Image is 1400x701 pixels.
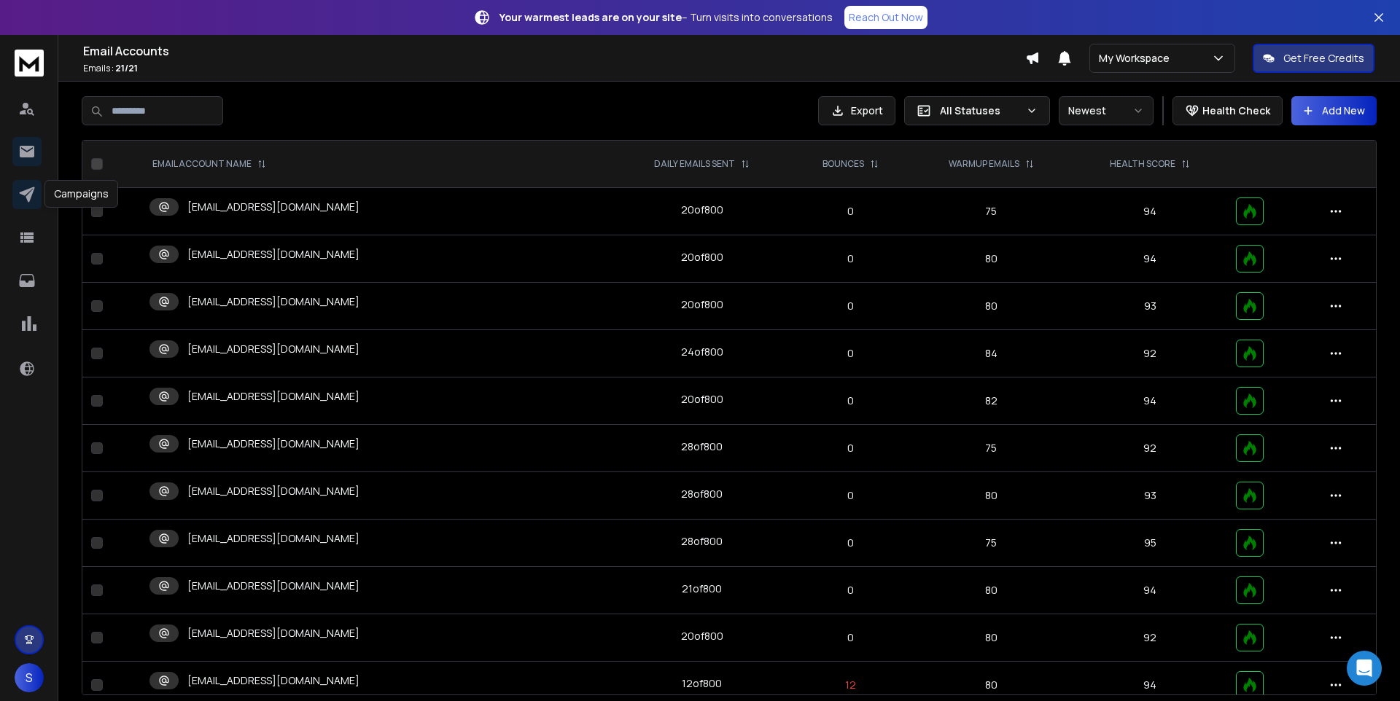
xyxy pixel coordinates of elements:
[849,10,923,25] p: Reach Out Now
[1073,235,1227,283] td: 94
[818,96,895,125] button: Export
[44,180,118,208] div: Campaigns
[681,487,723,501] div: 28 of 800
[682,581,722,596] div: 21 of 800
[800,678,901,692] p: 12
[800,251,901,266] p: 0
[1073,283,1227,330] td: 93
[949,158,1019,170] p: WARMUP EMAILS
[187,626,359,641] p: [EMAIL_ADDRESS][DOMAIN_NAME]
[654,158,735,170] p: DAILY EMAILS SENT
[1202,103,1270,118] p: Health Check
[83,63,1025,74] p: Emails :
[1073,520,1227,567] td: 95
[1291,96,1377,125] button: Add New
[499,10,833,25] p: – Turn visits into conversations
[910,520,1073,567] td: 75
[1347,651,1382,686] div: Open Intercom Messenger
[800,536,901,550] p: 0
[1172,96,1283,125] button: Health Check
[910,425,1073,472] td: 75
[800,441,901,455] p: 0
[800,630,901,645] p: 0
[152,158,266,170] div: EMAIL ACCOUNT NAME
[115,62,138,74] span: 21 / 21
[910,472,1073,520] td: 80
[822,158,864,170] p: BOUNCES
[682,676,722,691] div: 12 of 800
[1073,330,1227,377] td: 92
[83,42,1025,60] h1: Email Accounts
[910,188,1073,235] td: 75
[499,10,682,24] strong: Your warmest leads are on your site
[800,393,901,408] p: 0
[1110,158,1175,170] p: HEALTH SCORE
[1073,377,1227,425] td: 94
[681,439,723,454] div: 28 of 800
[187,294,359,309] p: [EMAIL_ADDRESS][DOMAIN_NAME]
[15,663,44,692] button: S
[800,346,901,361] p: 0
[681,250,723,265] div: 20 of 800
[910,330,1073,377] td: 84
[187,389,359,404] p: [EMAIL_ADDRESS][DOMAIN_NAME]
[1059,96,1154,125] button: Newest
[910,235,1073,283] td: 80
[1073,472,1227,520] td: 93
[187,531,359,546] p: [EMAIL_ADDRESS][DOMAIN_NAME]
[940,103,1020,118] p: All Statuses
[1253,44,1374,73] button: Get Free Credits
[681,629,723,643] div: 20 of 800
[800,299,901,313] p: 0
[681,392,723,407] div: 20 of 800
[681,345,723,359] div: 24 of 800
[910,614,1073,662] td: 80
[1073,425,1227,472] td: 92
[187,247,359,262] p: [EMAIL_ADDRESS][DOMAIN_NAME]
[1073,614,1227,662] td: 92
[681,297,723,312] div: 20 of 800
[187,200,359,214] p: [EMAIL_ADDRESS][DOMAIN_NAME]
[187,436,359,451] p: [EMAIL_ADDRESS][DOMAIN_NAME]
[910,567,1073,614] td: 80
[681,203,723,217] div: 20 of 800
[800,583,901,598] p: 0
[910,283,1073,330] td: 80
[1073,188,1227,235] td: 94
[800,488,901,503] p: 0
[187,579,359,593] p: [EMAIL_ADDRESS][DOMAIN_NAME]
[15,50,44,77] img: logo
[187,484,359,498] p: [EMAIL_ADDRESS][DOMAIN_NAME]
[681,534,723,549] div: 28 of 800
[187,673,359,688] p: [EMAIL_ADDRESS][DOMAIN_NAME]
[1283,51,1364,66] p: Get Free Credits
[844,6,927,29] a: Reach Out Now
[910,377,1073,425] td: 82
[1099,51,1175,66] p: My Workspace
[1073,567,1227,614] td: 94
[800,204,901,219] p: 0
[187,342,359,356] p: [EMAIL_ADDRESS][DOMAIN_NAME]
